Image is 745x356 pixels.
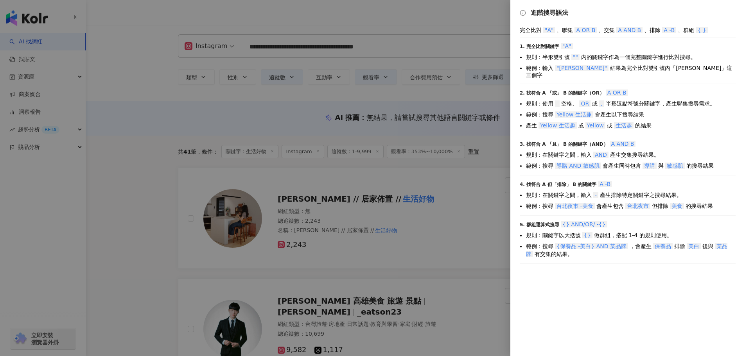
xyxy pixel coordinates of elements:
[593,192,598,198] span: -
[585,122,605,129] span: Yellow
[606,89,628,96] span: A OR B
[526,53,736,61] li: 規則：半形雙引號 內的關鍵字作為一個完整關鍵字進行比對搜尋。
[555,65,609,71] span: "[PERSON_NAME]"
[526,242,736,258] li: 範例：搜尋 ，會產生 排除 後與 有交集的結果。
[539,122,577,129] span: Yellow 生活趣
[579,100,591,107] span: OR
[526,100,736,107] li: 規則：使用 空格、 或 半形逗點符號分關鍵字，產生聯集搜尋需求。
[543,27,555,33] span: "A"
[598,181,612,187] span: A -B
[526,111,736,118] li: 範例：搜尋 會產生以下搜尋結果
[561,43,573,49] span: "A"
[526,122,736,129] li: 產生 或 或 的結果
[670,203,684,209] span: 美食
[571,54,580,60] span: ""
[662,27,676,33] span: A -B
[526,64,736,78] li: 範例：輸入 結果為完全比對雙引號內「[PERSON_NAME]」這三個字
[520,180,736,188] div: 4. 找符合 A 但「排除」 B 的關鍵字
[696,27,707,33] span: { }
[555,111,593,118] span: Yellow 生活趣
[526,202,736,210] li: 範例：搜尋 會產生包含 但排除 的搜尋結果
[555,163,601,169] span: 導購 AND 敏感肌
[526,162,736,170] li: 範例：搜尋 會產生同時包含 與 的搜尋結果
[593,152,609,158] span: AND
[520,9,736,16] div: 進階搜尋語法
[526,151,736,159] li: 規則：在關鍵字之間，輸入 產生交集搜尋結果。
[665,163,685,169] span: 敏感肌
[610,141,636,147] span: A AND B
[555,243,628,249] span: {保養品 -美白} AND 某品牌
[625,203,650,209] span: 台北夜市
[520,26,736,34] div: 完全比對 、聯集 、交集 、排除 、群組
[526,231,736,239] li: 規則：關鍵字以大括號 做群組，搭配 1-4 的規則使用。
[520,140,736,148] div: 3. 找符合 A 「且」 B 的關鍵字（AND）
[687,243,701,249] span: 美白
[653,243,673,249] span: 保養品
[574,27,597,33] span: A OR B
[520,89,736,97] div: 2. 找符合 A 「或」 B 的關鍵字（OR）
[614,122,634,129] span: 生活趣
[616,27,643,33] span: A AND B
[599,100,604,107] span: ,
[520,42,736,50] div: 1. 完全比對關鍵字
[555,203,595,209] span: 台北夜市 -美食
[561,221,607,227] span: {} AND/OR/ -{}
[582,232,592,238] span: {}
[526,191,736,199] li: 規則：在關鍵字之間，輸入 產生排除特定關鍵字之搜尋結果。
[520,220,736,228] div: 5. 群組運算式搜尋
[643,163,657,169] span: 導購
